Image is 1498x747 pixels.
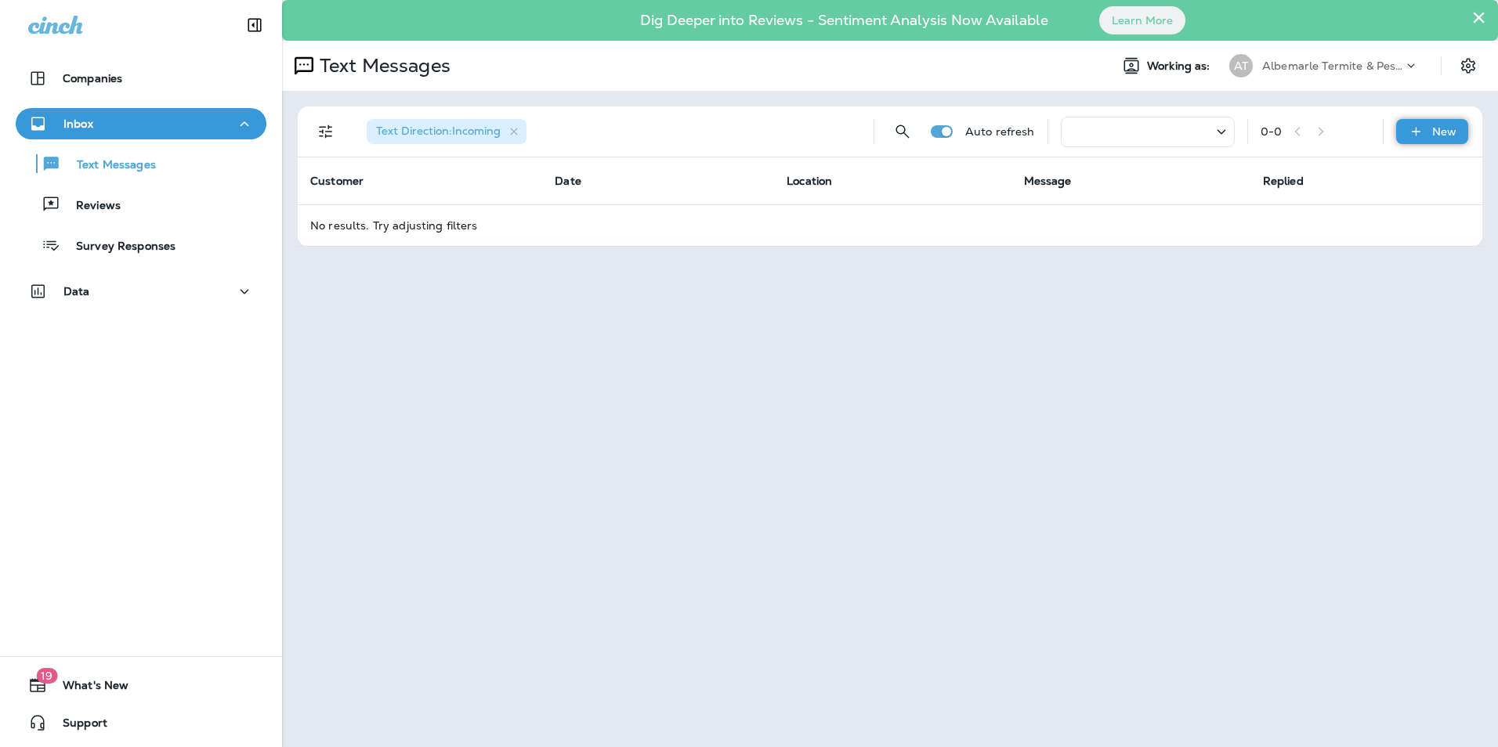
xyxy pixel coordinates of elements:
[16,707,266,738] button: Support
[1099,6,1185,34] button: Learn More
[63,285,90,298] p: Data
[63,117,93,130] p: Inbox
[1471,5,1486,30] button: Close
[16,63,266,94] button: Companies
[61,158,156,173] p: Text Messages
[60,199,121,214] p: Reviews
[310,116,342,147] button: Filters
[367,119,526,144] div: Text Direction:Incoming
[555,174,581,188] span: Date
[887,116,918,147] button: Search Messages
[965,125,1035,138] p: Auto refresh
[313,54,450,78] p: Text Messages
[16,108,266,139] button: Inbox
[595,18,1094,23] p: Dig Deeper into Reviews - Sentiment Analysis Now Available
[1147,60,1214,73] span: Working as:
[47,679,128,698] span: What's New
[233,9,277,41] button: Collapse Sidebar
[1454,52,1482,80] button: Settings
[1261,125,1282,138] div: 0 - 0
[63,72,122,85] p: Companies
[16,147,266,180] button: Text Messages
[1262,60,1403,72] p: Albemarle Termite & Pest Control
[36,668,57,684] span: 19
[60,240,175,254] p: Survey Responses
[16,276,266,307] button: Data
[1432,125,1456,138] p: New
[47,716,107,735] span: Support
[1229,54,1253,78] div: AT
[298,204,1482,246] td: No results. Try adjusting filters
[787,174,832,188] span: Location
[16,669,266,701] button: 19What's New
[1263,174,1304,188] span: Replied
[1024,174,1072,188] span: Message
[16,229,266,262] button: Survey Responses
[16,188,266,221] button: Reviews
[376,124,501,138] span: Text Direction : Incoming
[310,174,364,188] span: Customer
